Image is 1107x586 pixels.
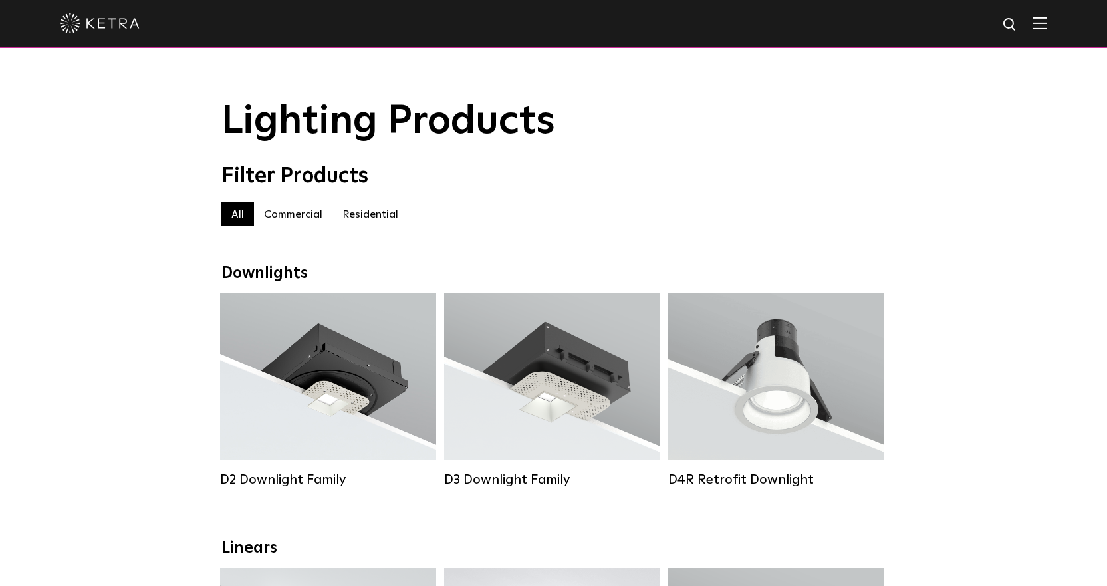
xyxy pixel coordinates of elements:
img: ketra-logo-2019-white [60,13,140,33]
div: Filter Products [221,164,886,189]
img: Hamburger%20Nav.svg [1033,17,1047,29]
label: Commercial [254,202,332,226]
a: D4R Retrofit Downlight Lumen Output:800Colors:White / BlackBeam Angles:15° / 25° / 40° / 60°Watta... [668,293,884,494]
span: Lighting Products [221,102,555,142]
label: All [221,202,254,226]
div: D2 Downlight Family [220,472,436,488]
a: D3 Downlight Family Lumen Output:700 / 900 / 1100Colors:White / Black / Silver / Bronze / Paintab... [444,293,660,494]
div: D4R Retrofit Downlight [668,472,884,488]
label: Residential [332,202,408,226]
img: search icon [1002,17,1019,33]
div: Downlights [221,264,886,283]
div: D3 Downlight Family [444,472,660,488]
a: D2 Downlight Family Lumen Output:1200Colors:White / Black / Gloss Black / Silver / Bronze / Silve... [220,293,436,494]
div: Linears [221,539,886,558]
